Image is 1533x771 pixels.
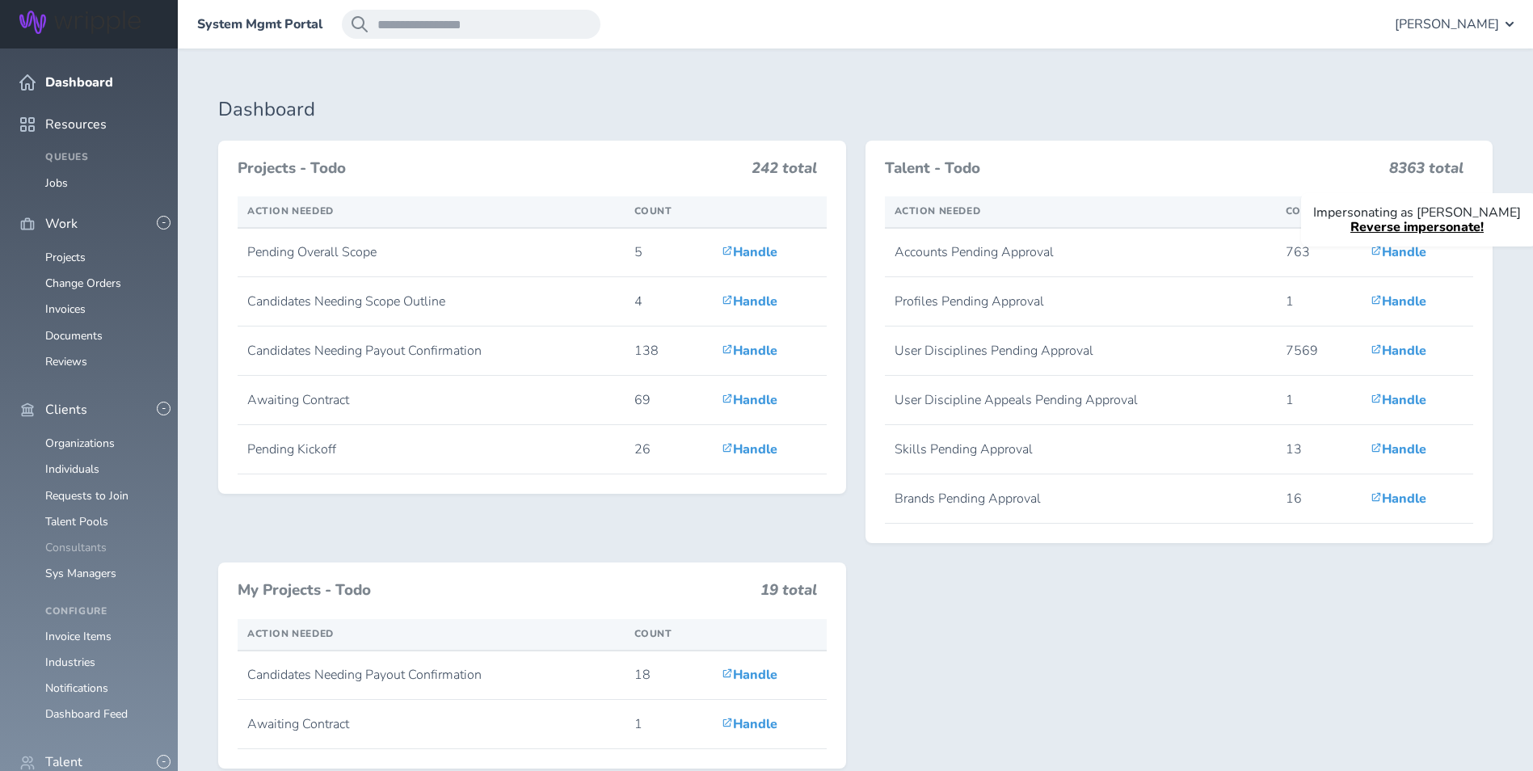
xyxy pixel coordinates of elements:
[45,461,99,477] a: Individuals
[1371,391,1426,409] a: Handle
[45,276,121,291] a: Change Orders
[625,277,712,327] td: 4
[885,376,1276,425] td: User Discipline Appeals Pending Approval
[45,250,86,265] a: Projects
[238,700,625,749] td: Awaiting Contract
[722,243,777,261] a: Handle
[885,425,1276,474] td: Skills Pending Approval
[197,17,322,32] a: System Mgmt Portal
[45,328,103,343] a: Documents
[45,354,87,369] a: Reviews
[45,436,115,451] a: Organizations
[45,217,78,231] span: Work
[19,11,141,34] img: Wripple
[1350,218,1484,236] a: Reverse impersonate!
[45,755,82,769] span: Talent
[1313,205,1521,220] p: Impersonating as [PERSON_NAME]
[45,75,113,90] span: Dashboard
[45,706,128,722] a: Dashboard Feed
[1276,376,1362,425] td: 1
[1371,293,1426,310] a: Handle
[1371,490,1426,508] a: Handle
[238,160,742,178] h3: Projects - Todo
[45,301,86,317] a: Invoices
[1276,327,1362,376] td: 7569
[722,715,777,733] a: Handle
[1371,440,1426,458] a: Handle
[722,342,777,360] a: Handle
[1389,160,1464,184] h3: 8363 total
[45,566,116,581] a: Sys Managers
[1286,204,1324,217] span: Count
[45,488,128,503] a: Requests to Join
[1276,425,1362,474] td: 13
[722,666,777,684] a: Handle
[218,99,1493,121] h1: Dashboard
[157,216,171,230] button: -
[45,629,112,644] a: Invoice Items
[45,402,87,417] span: Clients
[238,651,625,700] td: Candidates Needing Payout Confirmation
[885,277,1276,327] td: Profiles Pending Approval
[157,402,171,415] button: -
[238,425,625,474] td: Pending Kickoff
[885,160,1380,178] h3: Talent - Todo
[1395,17,1499,32] span: [PERSON_NAME]
[45,680,108,696] a: Notifications
[885,228,1276,277] td: Accounts Pending Approval
[722,440,777,458] a: Handle
[752,160,817,184] h3: 242 total
[1276,228,1362,277] td: 763
[625,376,712,425] td: 69
[1395,10,1514,39] button: [PERSON_NAME]
[1371,342,1426,360] a: Handle
[885,327,1276,376] td: User Disciplines Pending Approval
[238,582,751,600] h3: My Projects - Todo
[722,293,777,310] a: Handle
[634,204,672,217] span: Count
[625,327,712,376] td: 138
[722,391,777,409] a: Handle
[45,152,158,163] h4: Queues
[885,474,1276,524] td: Brands Pending Approval
[45,175,68,191] a: Jobs
[634,627,672,640] span: Count
[45,606,158,617] h4: Configure
[625,651,712,700] td: 18
[625,700,712,749] td: 1
[760,582,817,606] h3: 19 total
[238,376,625,425] td: Awaiting Contract
[238,327,625,376] td: Candidates Needing Payout Confirmation
[45,540,107,555] a: Consultants
[247,204,334,217] span: Action Needed
[625,425,712,474] td: 26
[45,655,95,670] a: Industries
[157,755,171,769] button: -
[238,228,625,277] td: Pending Overall Scope
[247,627,334,640] span: Action Needed
[1276,277,1362,327] td: 1
[45,514,108,529] a: Talent Pools
[895,204,981,217] span: Action Needed
[238,277,625,327] td: Candidates Needing Scope Outline
[45,117,107,132] span: Resources
[1276,474,1362,524] td: 16
[625,228,712,277] td: 5
[1371,243,1426,261] a: Handle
